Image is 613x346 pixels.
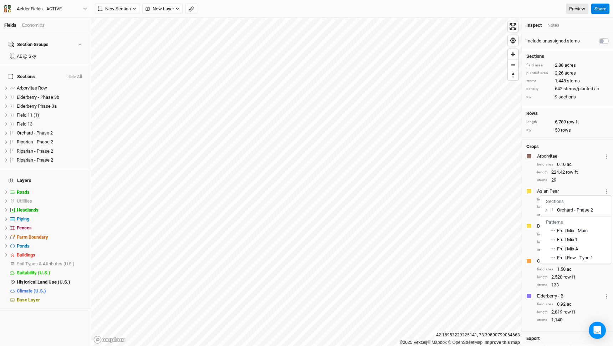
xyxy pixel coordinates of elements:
div: Section Groups [9,42,48,47]
span: Suitability (U.S.) [17,270,50,275]
a: Mapbox logo [93,336,125,344]
div: Field 13 [17,121,87,127]
div: 0.10 [537,161,609,168]
div: Aelder Fields - ACTIVE [17,5,62,12]
h4: Layers [4,173,87,188]
div: Riparian - Phase 2 [17,148,87,154]
div: field area [537,267,553,272]
button: New Section [95,4,139,14]
div: 0.26 [537,196,609,203]
div: density [526,86,551,92]
h4: Sections [526,54,609,59]
button: Enter fullscreen [508,21,518,32]
h4: Rows [526,111,609,116]
div: Elderberry - Phase 3b [17,95,87,100]
div: Piping [17,216,87,222]
button: New Layer [142,4,183,14]
div: Open Intercom Messenger [589,322,606,339]
span: Base Layer [17,297,40,302]
div: 1,448 [526,78,609,84]
div: length [537,170,548,175]
span: Piping [17,216,29,222]
div: Suitability (U.S.) [17,270,87,276]
span: Headlands [17,207,39,213]
div: stems [537,317,548,323]
div: Headlands [17,207,87,213]
div: stems [537,283,548,288]
div: field area [526,63,551,68]
div: Soil Types & Attributes (U.S.) [17,261,87,267]
div: Utilities [17,198,87,204]
div: Ponds [17,243,87,249]
div: Fences [17,225,87,231]
div: field area [537,197,553,202]
div: Fruit Row - Type 1 [557,255,607,261]
div: Notes [547,22,560,29]
div: Riparian - Phase 2 [17,157,87,163]
span: acres [565,62,576,68]
a: Preview [566,4,588,14]
div: length [537,205,548,210]
span: Find my location [508,35,518,46]
div: 1,140 [537,317,609,323]
div: 6,789 [526,119,609,125]
span: Sections [9,74,35,80]
div: 97 [537,247,609,253]
span: Fences [17,225,32,230]
div: length [526,119,551,125]
span: Riparian - Phase 2 [17,148,53,154]
span: rows [561,127,571,133]
canvas: Map [91,18,522,346]
span: stems/planted ac [563,86,599,92]
span: row ft [563,309,575,315]
div: 50 [526,127,609,133]
div: Orchard - Phase 2 [17,130,87,136]
div: 2,819 [537,309,609,315]
span: Riparian - Phase 2 [17,139,53,144]
div: length [537,275,548,280]
div: Fruit Mix A [557,246,607,252]
div: stems [526,78,551,84]
span: row ft [567,119,579,125]
a: OpenStreetMap [448,340,482,345]
h6: Patterns [540,218,611,227]
button: Zoom in [508,49,518,60]
button: Zoom out [508,60,518,70]
div: | [400,339,520,346]
div: Roads [17,189,87,195]
span: Ponds [17,243,30,249]
div: Base Layer [17,297,87,303]
div: Fruit Mix - Main [557,228,607,234]
button: Share [591,4,609,14]
div: Orchard - Phase 2 [557,207,607,213]
span: Buildings [17,252,35,258]
div: field area [537,302,553,307]
div: stems [537,213,548,218]
div: planted area [526,71,551,76]
span: Utilities [17,198,32,204]
div: length [537,240,548,245]
div: Chinese Chestnut [537,258,603,264]
span: row ft [566,169,578,175]
div: Economics [22,22,45,29]
div: Historical Land Use (U.S.) [17,279,87,285]
div: field area [537,232,553,237]
button: Crop Usage [604,187,609,195]
div: Arborvitae [537,153,603,159]
div: qty [526,94,551,100]
div: 9 [526,94,609,100]
div: Buildings [17,252,87,258]
a: Fields [4,22,16,28]
div: 42.18953229225141 , -73.39800799064663 [434,331,522,339]
span: Orchard - Phase 2 [557,207,593,213]
div: Fruit Mix 1 [557,237,607,243]
div: 49 [537,212,609,218]
span: ac [567,266,572,273]
span: Field 13 [17,121,32,127]
div: Inspect [526,22,542,29]
span: row ft [563,274,575,280]
span: ac [567,301,572,307]
button: Reset bearing to north [508,70,518,80]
